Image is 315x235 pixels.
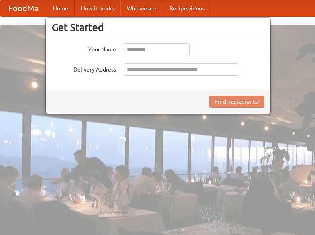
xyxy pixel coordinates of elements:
[163,0,211,16] a: Recipe videos
[209,96,264,108] button: Find Restaurants!
[52,43,116,53] label: Your Name
[52,63,116,74] label: Delivery Address
[47,0,75,16] a: Home
[52,21,264,33] h3: Get Started
[0,0,47,16] a: FoodMe
[120,0,163,16] a: Who we are
[75,0,120,16] a: How it works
